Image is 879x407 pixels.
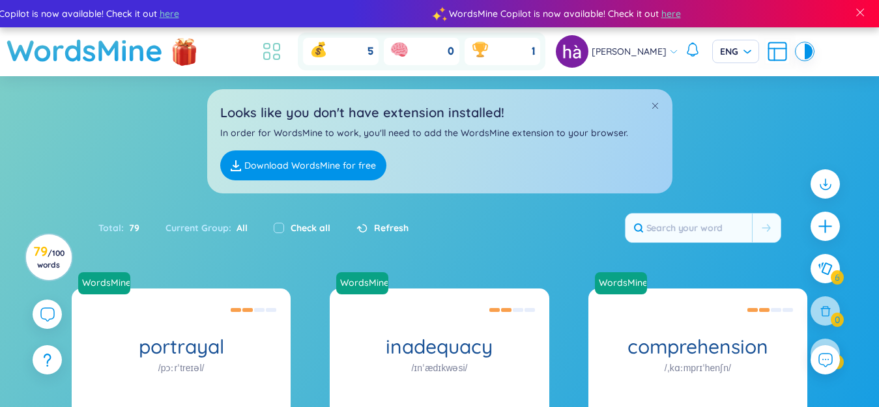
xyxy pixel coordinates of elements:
[78,272,136,294] a: WordsMine
[291,221,330,235] label: Check all
[367,44,373,59] span: 5
[330,336,549,359] h1: inadequacy
[336,272,394,294] a: WordsMine
[588,336,807,359] h1: comprehension
[720,45,751,58] span: ENG
[231,222,248,234] span: All
[665,361,731,376] h1: /ˌkɑːmprɪˈhenʃn/
[158,361,205,376] h1: /pɔːrˈtreɪəl/
[77,276,132,289] a: WordsMine
[335,276,390,289] a: WordsMine
[220,126,659,140] p: In order for WordsMine to work, you'll need to add the WordsMine extension to your browser.
[72,336,291,359] h1: portrayal
[592,44,667,59] span: [PERSON_NAME]
[171,32,197,71] img: flashSalesIcon.a7f4f837.png
[448,44,454,59] span: 0
[7,27,163,74] a: WordsMine
[657,7,677,21] span: here
[220,150,386,180] a: Download WordsMine for free
[595,272,652,294] a: WordsMine
[817,218,833,234] span: plus
[626,214,752,242] input: Search your word
[156,7,175,21] span: here
[220,102,659,122] h2: Looks like you don't have extension installed!
[37,248,65,270] span: / 100 words
[33,246,65,270] h3: 79
[594,276,648,289] a: WordsMine
[411,361,467,376] h1: /ɪnˈædɪkwəsi/
[532,44,535,59] span: 1
[374,221,409,235] span: Refresh
[98,214,152,242] div: Total :
[556,35,592,68] a: avatar
[152,214,261,242] div: Current Group :
[124,221,139,235] span: 79
[556,35,588,68] img: avatar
